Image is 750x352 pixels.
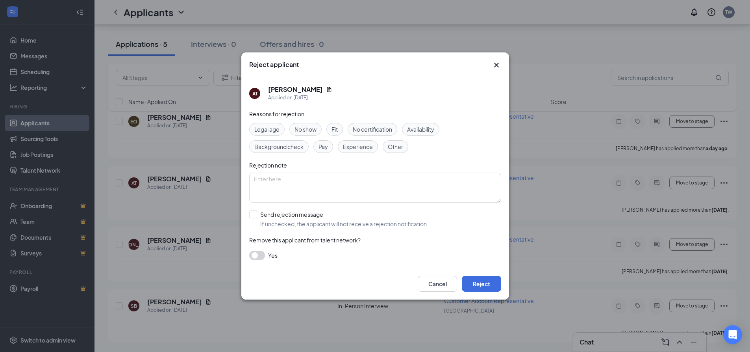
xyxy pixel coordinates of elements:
[249,110,304,117] span: Reasons for rejection
[319,142,328,151] span: Pay
[331,125,338,134] span: Fit
[249,60,299,69] h3: Reject applicant
[407,125,434,134] span: Availability
[252,90,257,97] div: AT
[492,60,501,70] svg: Cross
[326,86,332,93] svg: Document
[268,251,278,260] span: Yes
[294,125,317,134] span: No show
[418,276,457,292] button: Cancel
[353,125,392,134] span: No certification
[249,162,287,169] span: Rejection note
[343,142,373,151] span: Experience
[723,325,742,344] div: Open Intercom Messenger
[492,60,501,70] button: Close
[249,237,361,244] span: Remove this applicant from talent network?
[388,142,403,151] span: Other
[254,125,280,134] span: Legal age
[268,94,332,102] div: Applied on [DATE]
[254,142,304,151] span: Background check
[268,85,323,94] h5: [PERSON_NAME]
[462,276,501,292] button: Reject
